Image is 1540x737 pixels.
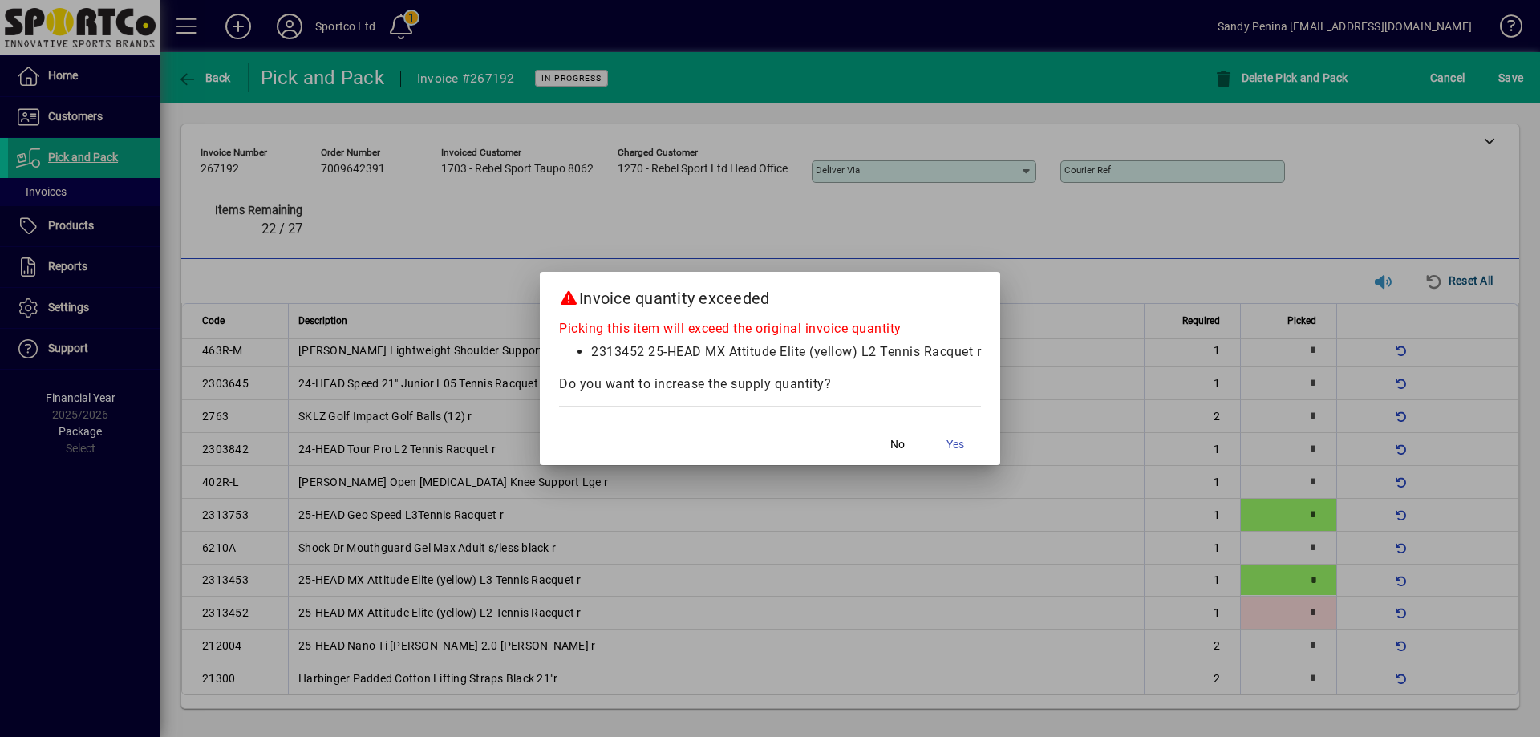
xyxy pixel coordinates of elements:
[946,436,964,453] span: Yes
[872,430,923,459] button: No
[930,430,981,459] button: Yes
[559,375,981,394] div: Do you want to increase the supply quantity?
[591,342,981,362] li: 2313452 25-HEAD MX Attitude Elite (yellow) L2 Tennis Racquet r
[890,436,905,453] span: No
[540,272,1000,318] h2: Invoice quantity exceeded
[559,319,981,342] div: Picking this item will exceed the original invoice quantity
